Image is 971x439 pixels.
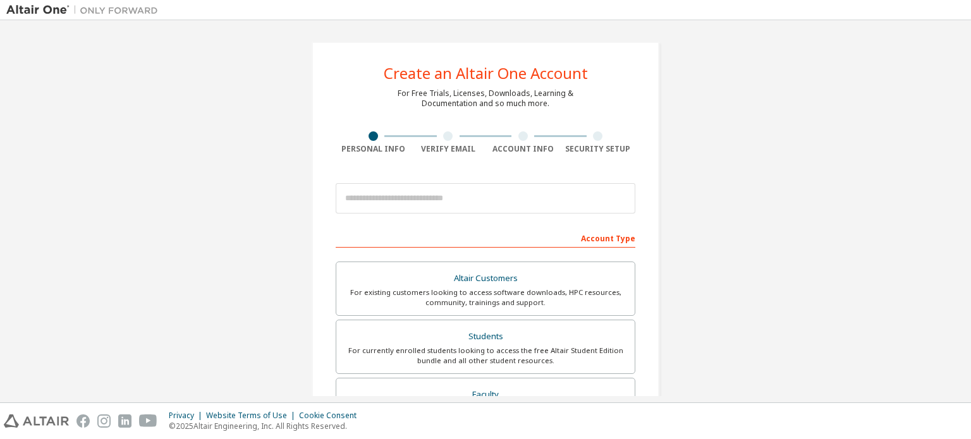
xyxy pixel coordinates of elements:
img: facebook.svg [76,414,90,428]
div: Security Setup [561,144,636,154]
div: For existing customers looking to access software downloads, HPC resources, community, trainings ... [344,287,627,308]
div: Faculty [344,386,627,404]
div: Cookie Consent [299,411,364,421]
img: linkedin.svg [118,414,131,428]
p: © 2025 Altair Engineering, Inc. All Rights Reserved. [169,421,364,431]
div: Personal Info [336,144,411,154]
img: instagram.svg [97,414,111,428]
img: youtube.svg [139,414,157,428]
div: For Free Trials, Licenses, Downloads, Learning & Documentation and so much more. [398,88,573,109]
div: Website Terms of Use [206,411,299,421]
img: altair_logo.svg [4,414,69,428]
div: Altair Customers [344,270,627,287]
div: Privacy [169,411,206,421]
div: Account Type [336,227,635,248]
div: Account Info [485,144,561,154]
div: For currently enrolled students looking to access the free Altair Student Edition bundle and all ... [344,346,627,366]
div: Create an Altair One Account [384,66,588,81]
div: Verify Email [411,144,486,154]
div: Students [344,328,627,346]
img: Altair One [6,4,164,16]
